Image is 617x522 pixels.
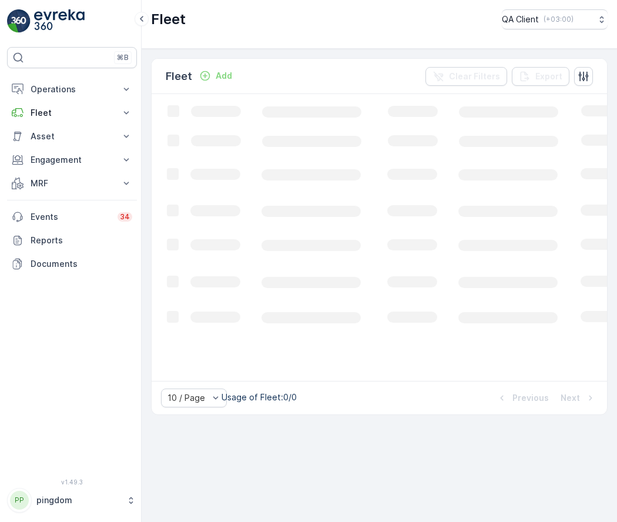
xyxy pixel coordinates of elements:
[120,212,130,222] p: 34
[117,53,129,62] p: ⌘B
[7,478,137,486] span: v 1.49.3
[31,130,113,142] p: Asset
[10,491,29,510] div: PP
[7,9,31,33] img: logo
[7,101,137,125] button: Fleet
[502,14,539,25] p: QA Client
[535,71,562,82] p: Export
[7,229,137,252] a: Reports
[31,154,113,166] p: Engagement
[495,391,550,405] button: Previous
[31,107,113,119] p: Fleet
[544,15,574,24] p: ( +03:00 )
[512,392,549,404] p: Previous
[559,391,598,405] button: Next
[512,67,569,86] button: Export
[31,178,113,189] p: MRF
[36,494,120,506] p: pingdom
[31,83,113,95] p: Operations
[7,148,137,172] button: Engagement
[7,205,137,229] a: Events34
[31,258,132,270] p: Documents
[7,172,137,195] button: MRF
[195,69,237,83] button: Add
[7,252,137,276] a: Documents
[31,211,110,223] p: Events
[34,9,85,33] img: logo_light-DOdMpM7g.png
[425,67,507,86] button: Clear Filters
[7,488,137,513] button: PPpingdom
[7,125,137,148] button: Asset
[502,9,608,29] button: QA Client(+03:00)
[216,70,232,82] p: Add
[7,78,137,101] button: Operations
[166,68,192,85] p: Fleet
[151,10,186,29] p: Fleet
[31,235,132,246] p: Reports
[561,392,580,404] p: Next
[222,391,297,403] p: Usage of Fleet : 0/0
[449,71,500,82] p: Clear Filters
